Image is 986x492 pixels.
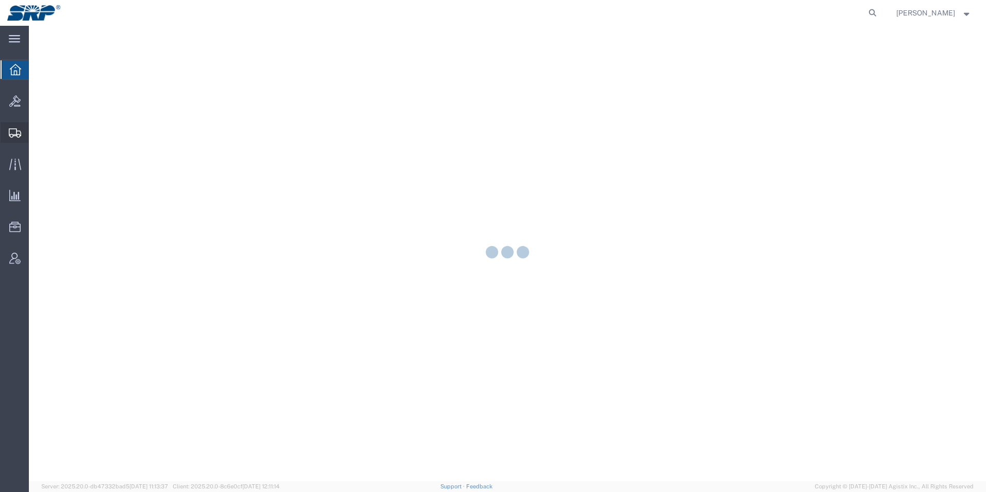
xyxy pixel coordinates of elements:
img: logo [7,5,60,21]
span: [DATE] 11:13:37 [129,483,168,489]
span: [DATE] 12:11:14 [242,483,280,489]
button: [PERSON_NAME] [896,7,972,19]
span: Server: 2025.20.0-db47332bad5 [41,483,168,489]
span: Ed Simmons [896,7,955,19]
a: Feedback [466,483,492,489]
a: Support [440,483,466,489]
span: Client: 2025.20.0-8c6e0cf [173,483,280,489]
span: Copyright © [DATE]-[DATE] Agistix Inc., All Rights Reserved [815,482,974,491]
